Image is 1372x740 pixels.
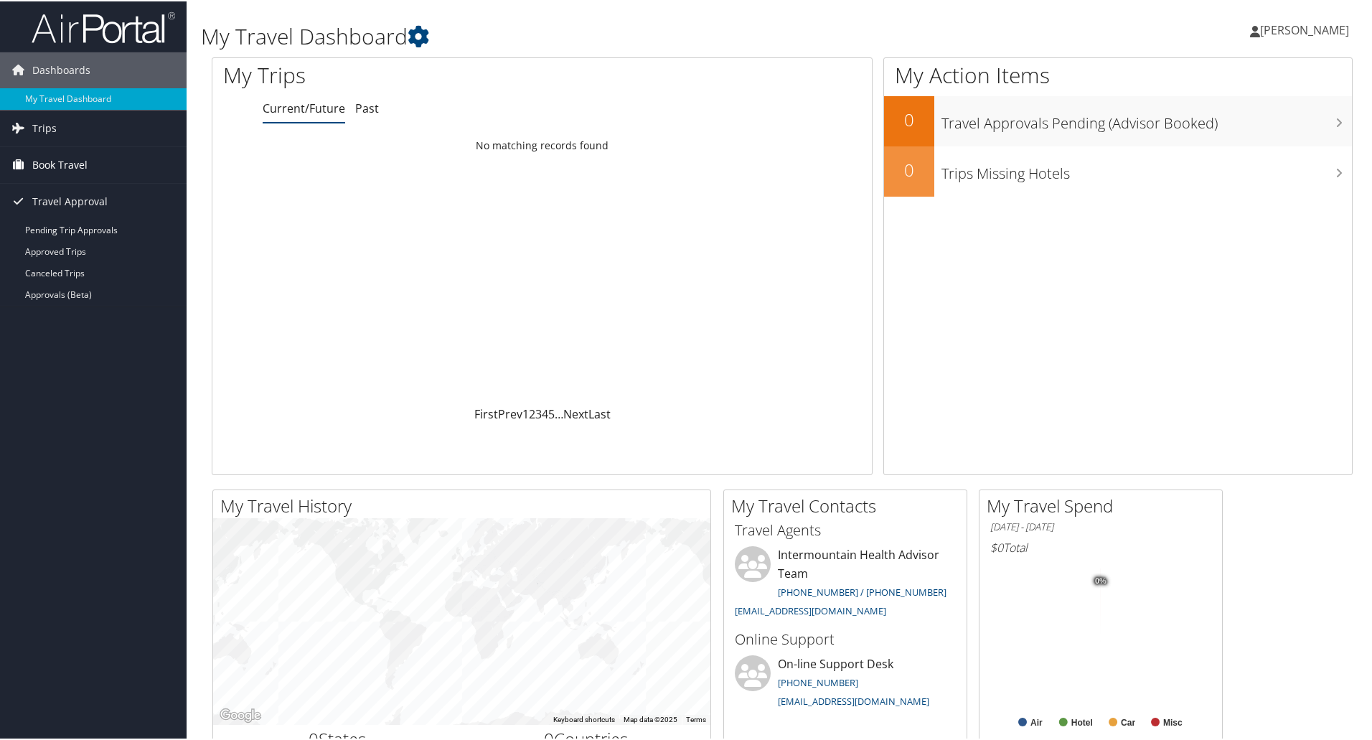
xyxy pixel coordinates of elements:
h2: My Travel History [220,492,710,517]
span: [PERSON_NAME] [1260,21,1349,37]
a: Last [588,405,611,421]
text: Car [1121,716,1135,726]
a: 3 [535,405,542,421]
a: Open this area in Google Maps (opens a new window) [217,705,264,723]
a: [PHONE_NUMBER] / [PHONE_NUMBER] [778,584,946,597]
a: First [474,405,498,421]
h1: My Action Items [884,59,1352,89]
td: No matching records found [212,131,872,157]
h3: Online Support [735,628,956,648]
span: Book Travel [32,146,88,182]
h2: 0 [884,106,934,131]
text: Air [1030,716,1043,726]
a: [EMAIL_ADDRESS][DOMAIN_NAME] [735,603,886,616]
a: 0Travel Approvals Pending (Advisor Booked) [884,95,1352,145]
h2: My Travel Contacts [731,492,967,517]
h3: Travel Approvals Pending (Advisor Booked) [941,105,1352,132]
a: 5 [548,405,555,421]
span: Dashboards [32,51,90,87]
a: Terms (opens in new tab) [686,714,706,722]
li: Intermountain Health Advisor Team [728,545,963,622]
a: 1 [522,405,529,421]
h2: 0 [884,156,934,181]
span: Trips [32,109,57,145]
li: On-line Support Desk [728,654,963,713]
h2: My Travel Spend [987,492,1222,517]
h1: My Trips [223,59,586,89]
a: Past [355,99,379,115]
h3: Travel Agents [735,519,956,539]
a: 2 [529,405,535,421]
img: airportal-logo.png [32,9,175,43]
a: [PERSON_NAME] [1250,7,1363,50]
a: Next [563,405,588,421]
h6: [DATE] - [DATE] [990,519,1211,533]
img: Google [217,705,264,723]
a: 0Trips Missing Hotels [884,145,1352,195]
h1: My Travel Dashboard [201,20,976,50]
span: $0 [990,538,1003,554]
text: Hotel [1071,716,1093,726]
a: [EMAIL_ADDRESS][DOMAIN_NAME] [778,693,929,706]
span: Map data ©2025 [624,714,677,722]
h3: Trips Missing Hotels [941,155,1352,182]
a: Prev [498,405,522,421]
text: Misc [1163,716,1183,726]
h6: Total [990,538,1211,554]
a: Current/Future [263,99,345,115]
span: … [555,405,563,421]
span: Travel Approval [32,182,108,218]
a: 4 [542,405,548,421]
tspan: 0% [1095,576,1106,584]
button: Keyboard shortcuts [553,713,615,723]
a: [PHONE_NUMBER] [778,675,858,688]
